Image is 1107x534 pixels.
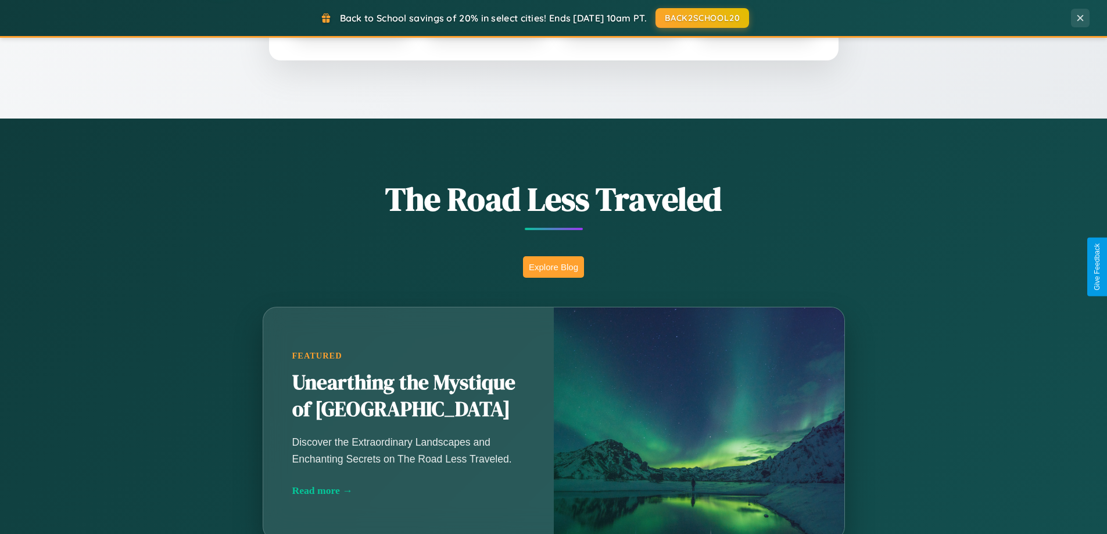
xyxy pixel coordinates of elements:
[292,434,525,467] p: Discover the Extraordinary Landscapes and Enchanting Secrets on The Road Less Traveled.
[655,8,749,28] button: BACK2SCHOOL20
[1093,243,1101,291] div: Give Feedback
[292,370,525,423] h2: Unearthing the Mystique of [GEOGRAPHIC_DATA]
[292,351,525,361] div: Featured
[340,12,647,24] span: Back to School savings of 20% in select cities! Ends [DATE] 10am PT.
[205,177,902,221] h1: The Road Less Traveled
[523,256,584,278] button: Explore Blog
[292,485,525,497] div: Read more →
